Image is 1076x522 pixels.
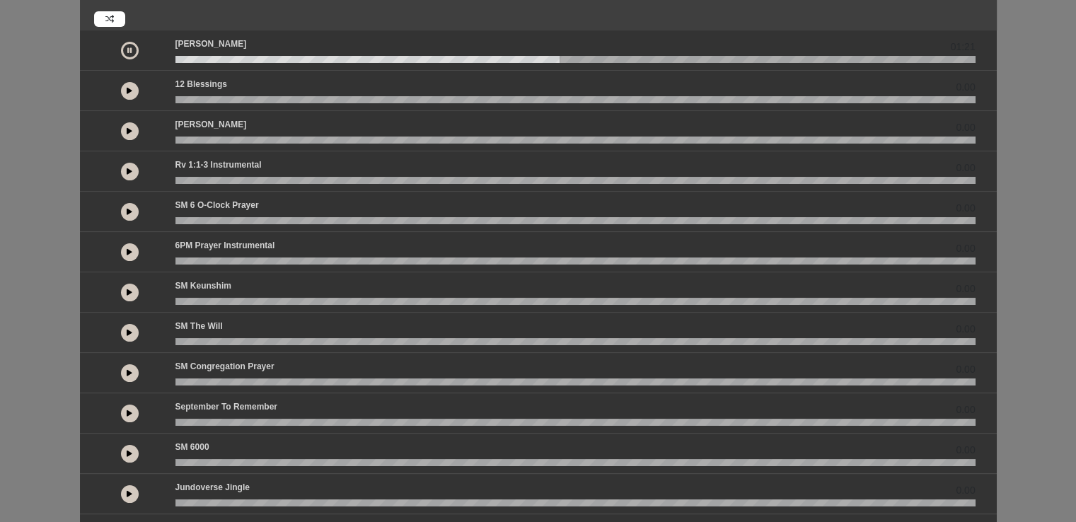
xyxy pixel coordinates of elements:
[956,443,975,458] span: 0.00
[175,239,275,252] p: 6PM Prayer Instrumental
[956,80,975,95] span: 0.00
[950,40,975,54] span: 01:21
[175,279,231,292] p: SM Keunshim
[956,161,975,175] span: 0.00
[956,201,975,216] span: 0.00
[175,441,209,453] p: SM 6000
[956,241,975,256] span: 0.00
[175,320,223,332] p: SM The Will
[175,199,259,211] p: SM 6 o-clock prayer
[175,400,278,413] p: September to Remember
[175,360,274,373] p: SM Congregation Prayer
[175,158,262,171] p: Rv 1:1-3 Instrumental
[175,78,227,91] p: 12 Blessings
[956,402,975,417] span: 0.00
[956,362,975,377] span: 0.00
[175,481,250,494] p: Jundoverse Jingle
[175,37,247,50] p: [PERSON_NAME]
[956,322,975,337] span: 0.00
[956,282,975,296] span: 0.00
[956,483,975,498] span: 0.00
[956,120,975,135] span: 0.00
[175,118,247,131] p: [PERSON_NAME]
